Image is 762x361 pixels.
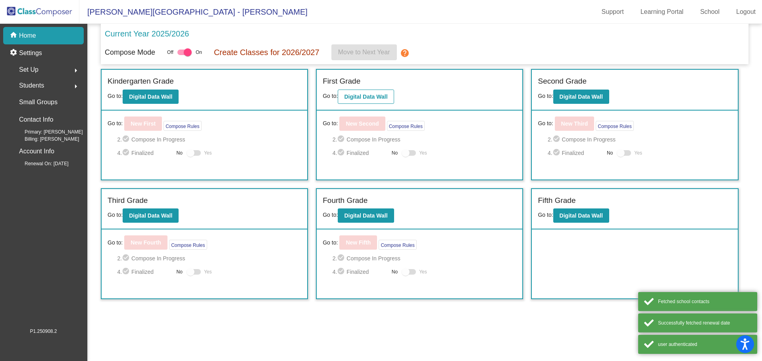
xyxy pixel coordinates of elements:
button: Digital Data Wall [553,90,609,104]
span: 2. Compose In Progress [117,135,301,144]
mat-icon: check_circle [122,254,131,263]
a: School [694,6,726,18]
span: Set Up [19,64,38,75]
span: 4. Finalized [333,267,388,277]
span: Go to: [108,212,123,218]
mat-icon: check_circle [552,148,562,158]
a: Learning Portal [634,6,690,18]
button: Move to Next Year [331,44,397,60]
span: No [177,149,183,157]
b: New Second [346,120,379,127]
mat-icon: check_circle [337,267,346,277]
span: No [392,268,398,275]
span: Go to: [323,239,338,247]
p: Home [19,31,36,40]
button: Compose Rules [379,240,416,250]
span: Yes [419,267,427,277]
button: Digital Data Wall [123,208,179,223]
button: Digital Data Wall [338,208,394,223]
mat-icon: check_circle [552,135,562,144]
button: New Fourth [124,235,167,250]
button: New Third [555,117,595,131]
mat-icon: check_circle [337,148,346,158]
span: Yes [204,148,212,158]
mat-icon: settings [10,48,19,58]
mat-icon: check_circle [337,135,346,144]
b: New First [131,120,156,127]
span: 4. Finalized [333,148,388,158]
b: Digital Data Wall [129,212,172,219]
button: Digital Data Wall [338,90,394,104]
span: Primary: [PERSON_NAME] [12,128,83,136]
span: Go to: [323,212,338,218]
p: Compose Mode [105,47,155,58]
span: Go to: [108,119,123,128]
p: Settings [19,48,42,58]
p: Create Classes for 2026/2027 [214,46,319,58]
button: Digital Data Wall [553,208,609,223]
div: Successfully fetched renewal date [658,319,751,327]
span: Go to: [323,119,338,128]
button: Compose Rules [164,121,201,131]
label: Fourth Grade [323,195,368,206]
b: New Fourth [131,239,161,246]
button: Compose Rules [169,240,207,250]
span: 4. Finalized [548,148,603,158]
p: Account Info [19,146,54,157]
span: Move to Next Year [338,49,390,55]
button: Compose Rules [387,121,425,131]
button: New First [124,117,162,131]
button: Digital Data Wall [123,90,179,104]
b: Digital Data Wall [344,94,387,100]
span: Yes [419,148,427,158]
label: Second Grade [538,76,587,87]
a: Support [595,6,630,18]
span: Go to: [108,93,123,99]
div: Fetched school contacts [658,298,751,305]
button: Compose Rules [596,121,633,131]
b: Digital Data Wall [560,94,603,100]
span: Students [19,80,44,91]
b: New Third [561,120,588,127]
mat-icon: check_circle [122,148,131,158]
span: 2. Compose In Progress [117,254,301,263]
span: No [607,149,613,157]
mat-icon: check_circle [122,267,131,277]
span: On [196,49,202,56]
mat-icon: check_circle [337,254,346,263]
b: Digital Data Wall [344,212,387,219]
mat-icon: home [10,31,19,40]
a: Logout [730,6,762,18]
span: Go to: [538,212,553,218]
mat-icon: arrow_right [71,82,81,91]
mat-icon: arrow_right [71,66,81,75]
b: New Fifth [346,239,371,246]
p: Contact Info [19,114,53,125]
span: 2. Compose In Progress [333,135,517,144]
div: user authenticated [658,341,751,348]
span: Yes [634,148,642,158]
mat-icon: help [400,48,410,58]
b: Digital Data Wall [129,94,172,100]
span: Go to: [323,93,338,99]
span: Billing: [PERSON_NAME] [12,136,79,143]
p: Small Groups [19,97,58,108]
label: Third Grade [108,195,148,206]
span: Go to: [108,239,123,247]
span: Go to: [538,93,553,99]
span: Renewal On: [DATE] [12,160,68,167]
span: No [177,268,183,275]
span: 4. Finalized [117,148,172,158]
label: Fifth Grade [538,195,575,206]
label: Kindergarten Grade [108,76,174,87]
b: Digital Data Wall [560,212,603,219]
button: New Fifth [339,235,377,250]
span: No [392,149,398,157]
span: Off [167,49,173,56]
button: New Second [339,117,385,131]
span: Go to: [538,119,553,128]
mat-icon: check_circle [122,135,131,144]
span: 2. Compose In Progress [333,254,517,263]
span: 4. Finalized [117,267,172,277]
span: Yes [204,267,212,277]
